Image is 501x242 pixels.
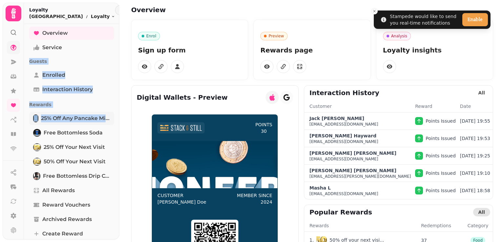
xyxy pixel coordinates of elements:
div: Stampede would like to send you real-time notifications [390,13,460,26]
a: 25% off your next visit25% off your next visit [29,141,114,154]
span: Service [42,44,62,51]
p: points [255,121,272,128]
th: Reward [415,103,460,112]
h2: Digital Wallets - Preview [137,93,228,102]
span: Enrolled [42,71,65,79]
p: [DATE] 19:53 [460,135,490,142]
p: Points Issued [426,118,456,124]
h2: Loyalty [29,7,115,13]
span: Archived Rewards [42,215,92,223]
p: Member since [237,192,272,199]
a: Free Bottomless Drip CoffeeFree Bottomless Drip Coffee [29,170,114,183]
nav: breadcrumb [29,13,115,20]
span: Reward Vouchers [42,201,90,209]
p: Points Issued [426,152,456,159]
span: 50% off your next visit [44,158,106,166]
a: 50% off your next visit50% off your next visit [29,155,114,168]
button: All [473,208,490,216]
h2: Popular Rewards [310,208,372,217]
p: [PERSON_NAME] Doe [157,199,206,205]
p: Analysis [391,33,407,39]
p: Rewards [29,99,114,111]
th: Category [463,222,493,232]
p: Rewards page [260,46,364,55]
p: [DATE] 19:25 [460,152,490,159]
p: [DATE] 19:10 [460,170,490,176]
span: All [478,210,485,214]
a: Service [29,41,114,54]
a: Reward Vouchers [29,198,114,212]
span: 25% off any Pancake Mix or Sauce purchase [41,114,110,122]
img: header [160,125,202,131]
img: Free Bottomless Soda [34,130,40,136]
a: Free Bottomless SodaFree Bottomless Soda [29,126,114,139]
p: [EMAIL_ADDRESS][DOMAIN_NAME] [310,139,378,144]
a: Overview [29,27,114,40]
span: Free Bottomless Drip Coffee [43,172,110,180]
p: [EMAIL_ADDRESS][DOMAIN_NAME] [310,191,378,196]
span: 25% off your next visit [44,143,105,151]
p: Sign up form [138,46,241,55]
th: Rewards [304,222,421,232]
th: Customer [304,103,415,112]
button: Loyalty [91,13,115,20]
p: [DATE] 18:58 [460,187,490,194]
a: Create reward [29,227,114,240]
button: Close toast [371,8,378,14]
p: [EMAIL_ADDRESS][PERSON_NAME][DOMAIN_NAME] [310,174,411,179]
a: Enrolled [29,69,114,82]
span: Interaction History [42,86,93,93]
p: [PERSON_NAME] [PERSON_NAME] [310,167,396,174]
p: [EMAIL_ADDRESS][DOMAIN_NAME] [310,122,378,127]
a: 25% off any Pancake Mix or Sauce purchase25% off any Pancake Mix or Sauce purchase [29,112,114,125]
button: All [473,89,490,97]
h2: Overview [131,5,257,14]
p: Jack [PERSON_NAME] [310,115,364,122]
h2: Interaction History [310,88,379,97]
img: Free Bottomless Drip Coffee [34,173,40,179]
span: Overview [42,29,68,37]
p: Guests [29,55,114,67]
img: 50% off your next visit [34,158,40,165]
p: [DATE] 19:55 [460,118,490,124]
p: Points Issued [426,170,456,176]
span: Free Bottomless Soda [44,129,103,137]
p: [GEOGRAPHIC_DATA] [29,13,83,20]
p: [EMAIL_ADDRESS][DOMAIN_NAME] [310,156,378,162]
p: [PERSON_NAME] Hayward [310,132,376,139]
p: Enrol [146,33,156,39]
p: [PERSON_NAME] [PERSON_NAME] [310,150,396,156]
th: Date [460,103,493,112]
img: 25% off any Pancake Mix or Sauce purchase [34,115,38,122]
span: All [478,91,485,95]
a: Archived Rewards [29,213,114,226]
p: Preview [269,33,284,39]
button: Enable [462,13,488,26]
p: 2024 [261,199,272,205]
span: Create reward [42,230,83,238]
th: Redemptions [421,222,463,232]
p: Masha L [310,185,331,191]
a: All Rewards [29,184,114,197]
p: 30 [261,128,267,134]
p: Points Issued [426,135,456,142]
img: 25% off your next visit [34,144,40,151]
p: Customer [157,192,206,199]
p: Loyalty insights [383,46,486,55]
a: Interaction History [29,83,114,96]
p: Points Issued [426,187,456,194]
span: All Rewards [42,187,75,194]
